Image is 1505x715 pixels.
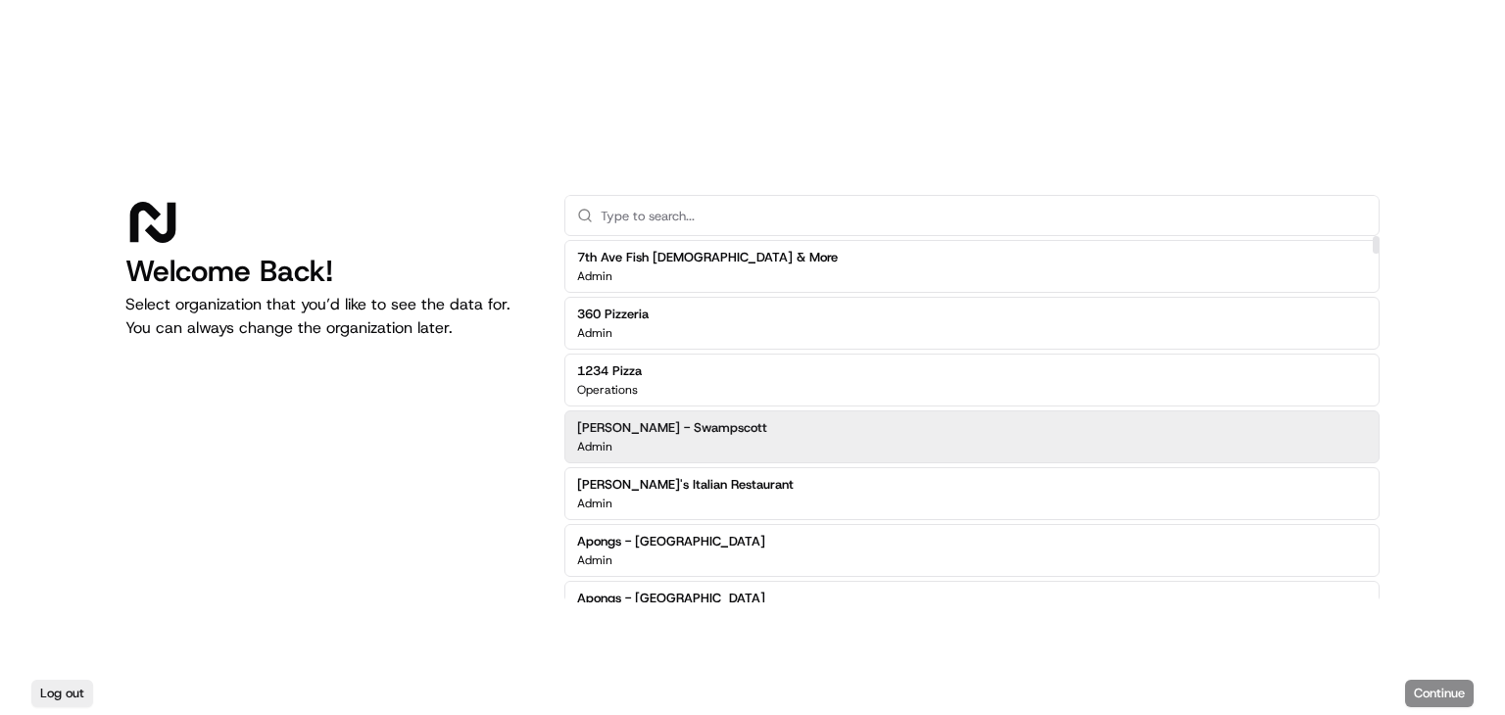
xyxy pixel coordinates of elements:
[577,496,612,511] p: Admin
[577,382,638,398] p: Operations
[577,533,765,550] h2: Apongs - [GEOGRAPHIC_DATA]
[577,306,649,323] h2: 360 Pizzeria
[577,439,612,454] p: Admin
[125,293,533,340] p: Select organization that you’d like to see the data for. You can always change the organization l...
[577,476,794,494] h2: [PERSON_NAME]'s Italian Restaurant
[577,325,612,341] p: Admin
[577,249,838,266] h2: 7th Ave Fish [DEMOGRAPHIC_DATA] & More
[577,590,765,607] h2: Apongs - [GEOGRAPHIC_DATA]
[577,268,612,284] p: Admin
[577,552,612,568] p: Admin
[601,196,1367,235] input: Type to search...
[125,254,533,289] h1: Welcome Back!
[577,419,767,437] h2: [PERSON_NAME] - Swampscott
[31,680,93,707] button: Log out
[577,362,642,380] h2: 1234 Pizza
